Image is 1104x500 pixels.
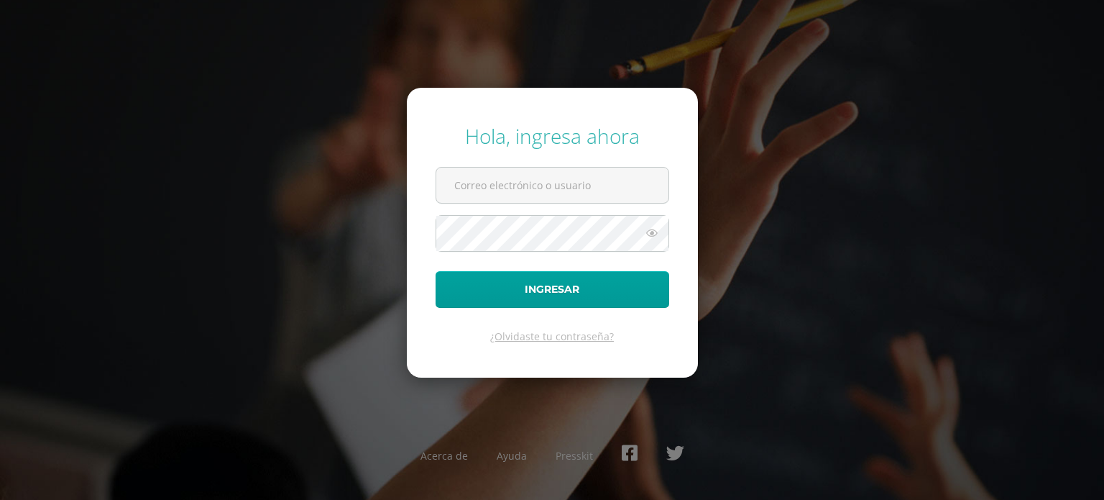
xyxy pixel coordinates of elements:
input: Correo electrónico o usuario [436,168,668,203]
a: Ayuda [497,449,527,463]
a: ¿Olvidaste tu contraseña? [490,329,614,343]
div: Hola, ingresa ahora [436,122,669,150]
button: Ingresar [436,271,669,308]
a: Presskit [556,449,593,463]
a: Acerca de [420,449,468,463]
